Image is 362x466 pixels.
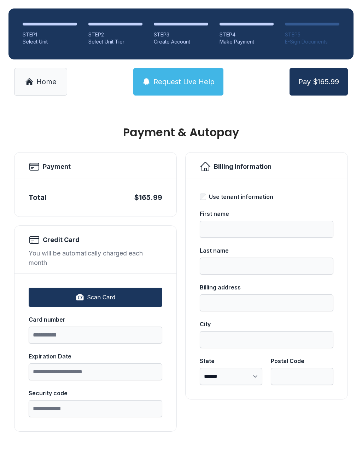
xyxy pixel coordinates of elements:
[154,38,208,45] div: Create Account
[200,357,262,365] div: State
[29,315,162,324] div: Card number
[298,77,339,87] span: Pay $165.99
[200,368,262,385] select: State
[220,38,274,45] div: Make Payment
[29,352,162,361] div: Expiration Date
[134,192,162,202] div: $165.99
[23,38,77,45] div: Select Unit
[87,293,115,301] span: Scan Card
[200,320,333,328] div: City
[220,31,274,38] div: STEP 4
[271,357,333,365] div: Postal Code
[200,294,333,311] input: Billing address
[29,327,162,344] input: Card number
[29,363,162,380] input: Expiration Date
[271,368,333,385] input: Postal Code
[29,389,162,397] div: Security code
[29,400,162,417] input: Security code
[29,248,162,267] div: You will be automatically charged each month
[88,31,143,38] div: STEP 2
[214,162,271,172] h2: Billing Information
[200,331,333,348] input: City
[43,235,80,245] h2: Credit Card
[23,31,77,38] div: STEP 1
[14,127,348,138] h1: Payment & Autopay
[200,258,333,275] input: Last name
[285,31,339,38] div: STEP 5
[154,31,208,38] div: STEP 3
[29,192,46,202] div: Total
[200,246,333,255] div: Last name
[209,192,273,201] div: Use tenant information
[200,283,333,292] div: Billing address
[153,77,215,87] span: Request Live Help
[36,77,57,87] span: Home
[43,162,71,172] h2: Payment
[88,38,143,45] div: Select Unit Tier
[200,209,333,218] div: First name
[200,221,333,238] input: First name
[285,38,339,45] div: E-Sign Documents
